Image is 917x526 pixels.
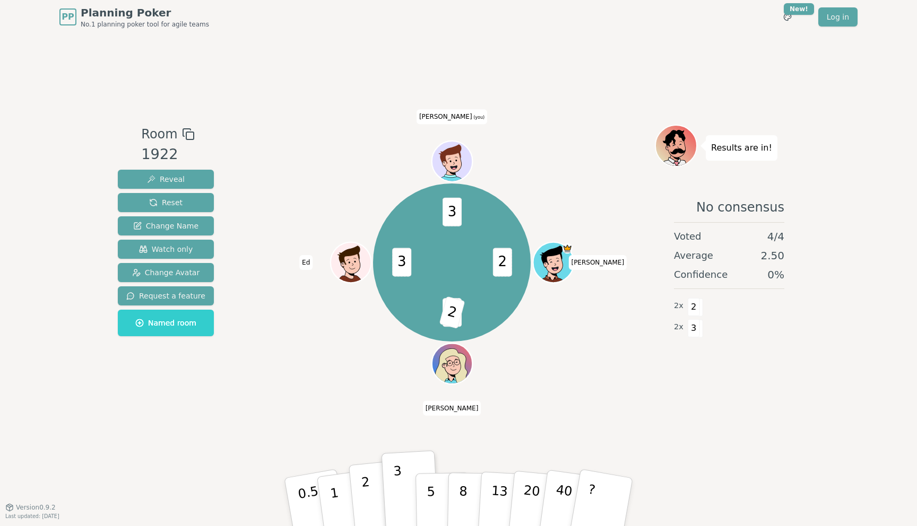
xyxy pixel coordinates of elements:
div: New! [784,3,814,15]
button: Named room [118,310,214,336]
span: Last updated: [DATE] [5,513,59,519]
button: Version0.9.2 [5,503,56,512]
span: Named room [135,318,196,328]
button: Change Avatar [118,263,214,282]
button: Request a feature [118,286,214,305]
span: (you) [472,115,485,120]
span: 2 [439,296,465,329]
span: 2 x [674,300,684,312]
span: PP [62,11,74,23]
button: New! [778,7,797,27]
span: Change Avatar [132,267,200,278]
button: Click to change your avatar [433,142,471,180]
span: Reveal [147,174,185,185]
span: 2 [688,298,700,316]
span: 2 x [674,321,684,333]
span: Voted [674,229,702,244]
span: 0 % [767,267,784,282]
span: Watch only [139,244,193,255]
span: 3 [392,248,411,277]
a: PPPlanning PokerNo.1 planning poker tool for agile teams [59,5,209,29]
span: Click to change your name [423,401,481,416]
span: 2.50 [760,248,784,263]
span: Confidence [674,267,728,282]
button: Reset [118,193,214,212]
span: 2 [492,248,512,277]
span: Reset [149,197,183,208]
span: Click to change your name [417,109,487,124]
button: Change Name [118,216,214,235]
span: Anna is the host [562,243,572,253]
span: No consensus [696,199,784,216]
span: Planning Poker [81,5,209,20]
p: Results are in! [711,141,772,155]
span: No.1 planning poker tool for agile teams [81,20,209,29]
button: Watch only [118,240,214,259]
span: 3 [688,319,700,337]
span: Room [141,125,177,144]
span: 3 [443,198,462,226]
div: 1922 [141,144,194,165]
span: Click to change your name [568,255,627,270]
p: 3 [393,463,405,521]
a: Log in [818,7,858,27]
span: Average [674,248,713,263]
span: Change Name [133,221,198,231]
span: Request a feature [126,291,205,301]
span: Version 0.9.2 [16,503,56,512]
span: Click to change your name [299,255,313,270]
span: 4 / 4 [767,229,784,244]
button: Reveal [118,170,214,189]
